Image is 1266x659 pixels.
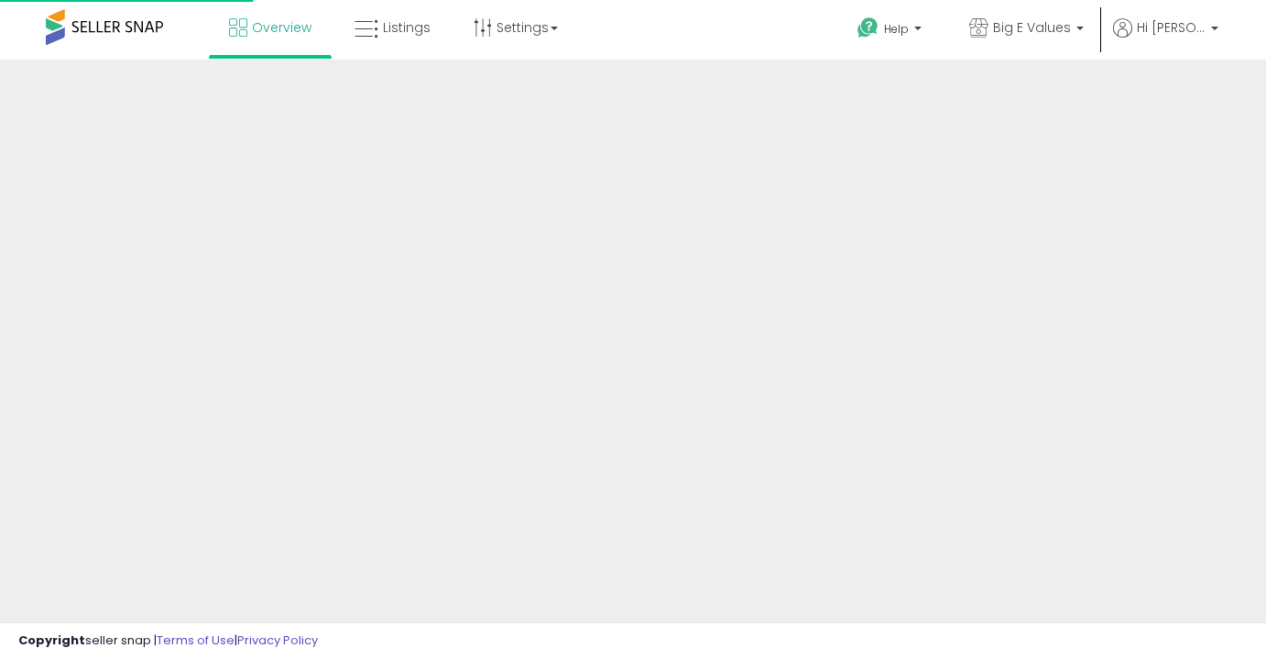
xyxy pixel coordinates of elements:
[18,632,85,649] strong: Copyright
[383,18,431,37] span: Listings
[252,18,311,37] span: Overview
[993,18,1071,37] span: Big E Values
[857,16,879,39] i: Get Help
[18,632,318,650] div: seller snap | |
[843,3,940,60] a: Help
[1137,18,1206,37] span: Hi [PERSON_NAME]
[884,21,909,37] span: Help
[237,632,318,649] a: Privacy Policy
[1113,18,1218,60] a: Hi [PERSON_NAME]
[157,632,235,649] a: Terms of Use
